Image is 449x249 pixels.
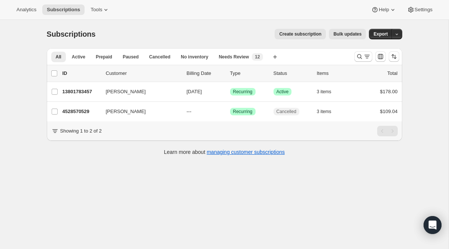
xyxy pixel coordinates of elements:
[277,89,289,95] span: Active
[91,7,102,13] span: Tools
[187,109,192,114] span: ---
[12,4,41,15] button: Analytics
[187,70,224,77] p: Billing Date
[149,54,171,60] span: Cancelled
[317,70,354,77] div: Items
[106,108,146,115] span: [PERSON_NAME]
[60,127,102,135] p: Showing 1 to 2 of 2
[255,54,260,60] span: 12
[329,29,366,39] button: Bulk updates
[389,51,399,62] button: Sort the results
[187,89,202,94] span: [DATE]
[379,7,389,13] span: Help
[317,89,332,95] span: 3 items
[369,29,392,39] button: Export
[62,106,398,117] div: 4528570529[PERSON_NAME]---SuccessRecurringCancelled3 items$109.04
[367,4,401,15] button: Help
[380,109,398,114] span: $109.04
[375,51,386,62] button: Customize table column order and visibility
[47,7,80,13] span: Subscriptions
[354,51,372,62] button: Search and filter results
[279,31,321,37] span: Create subscription
[56,54,61,60] span: All
[274,70,311,77] p: Status
[123,54,139,60] span: Paused
[380,89,398,94] span: $178.00
[207,149,285,155] a: managing customer subscriptions
[101,86,176,98] button: [PERSON_NAME]
[219,54,249,60] span: Needs Review
[62,70,398,77] div: IDCustomerBilling DateTypeStatusItemsTotal
[387,70,397,77] p: Total
[275,29,326,39] button: Create subscription
[62,108,100,115] p: 4528570529
[62,70,100,77] p: ID
[47,30,96,38] span: Subscriptions
[106,88,146,95] span: [PERSON_NAME]
[403,4,437,15] button: Settings
[317,86,340,97] button: 3 items
[101,106,176,118] button: [PERSON_NAME]
[96,54,112,60] span: Prepaid
[269,52,281,62] button: Create new view
[373,31,388,37] span: Export
[377,126,398,136] nav: Pagination
[317,106,340,117] button: 3 items
[181,54,208,60] span: No inventory
[86,4,114,15] button: Tools
[62,86,398,97] div: 13801783457[PERSON_NAME][DATE]SuccessRecurringSuccessActive3 items$178.00
[424,216,442,234] div: Open Intercom Messenger
[233,109,253,115] span: Recurring
[415,7,433,13] span: Settings
[106,70,181,77] p: Customer
[16,7,36,13] span: Analytics
[72,54,85,60] span: Active
[233,89,253,95] span: Recurring
[333,31,361,37] span: Bulk updates
[164,148,285,156] p: Learn more about
[42,4,85,15] button: Subscriptions
[317,109,332,115] span: 3 items
[230,70,268,77] div: Type
[62,88,100,95] p: 13801783457
[277,109,296,115] span: Cancelled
